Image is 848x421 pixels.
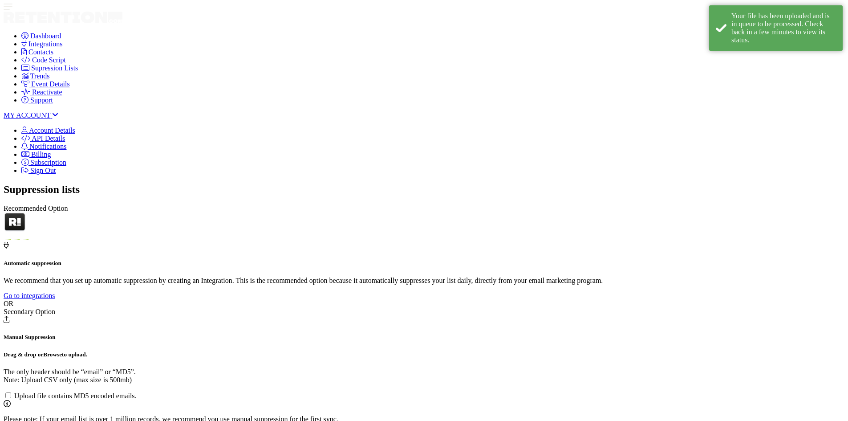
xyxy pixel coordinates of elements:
span: Sign Out [30,167,56,174]
a: Notifications [21,143,67,150]
a: Sign Out [21,167,56,174]
a: MY ACCOUNT [4,111,58,119]
img: integration [4,239,11,240]
span: Reactivate [32,88,62,96]
a: Account Details [21,127,75,134]
span: Account Details [29,127,75,134]
img: Retention [4,213,26,232]
img: Retention.com [4,12,122,23]
span: MY ACCOUNT [4,111,50,119]
a: Event Details [21,80,70,88]
span: Support [30,96,53,104]
p: The only header should be “email” or “MD5”. Note: Upload CSV only (max size is 500mb) [4,368,844,384]
h5: Automatic suppression [4,260,844,267]
a: API Details [21,135,65,142]
span: Contacts [28,48,53,56]
span: Subscription [30,159,66,166]
span: Browse [43,351,62,358]
a: Integrations [21,40,62,48]
p: We recommend that you set up automatic suppression by creating an Integration. This is the recomm... [4,277,844,285]
a: Code Script [21,56,66,64]
span: Supression Lists [31,64,78,72]
h2: Suppression lists [4,184,844,196]
a: Go to integrations [4,292,55,299]
h5: Manual Suppression [4,334,844,341]
input: Upload file contains MD5 encoded emails. [5,392,11,398]
span: Notifications [29,143,67,150]
a: Support [21,96,53,104]
span: Event Details [31,80,70,88]
div: Recommended Option [4,204,844,213]
div: Your file has been uploaded and is in queue to be processed. Check back in a few minutes to view ... [731,12,836,44]
div: OR [4,300,844,308]
div: Secondary Option [4,308,844,316]
a: Subscription [21,159,66,166]
a: Reactivate [21,88,62,96]
span: Trends [30,72,50,80]
span: API Details [32,135,65,142]
img: integration [12,239,20,240]
a: Supression Lists [21,64,78,72]
h5: Drag & drop or to upload. [4,351,844,358]
span: Billing [31,151,51,158]
a: Trends [21,72,50,80]
a: Billing [21,151,51,158]
a: Contacts [21,48,53,56]
span: Integrations [28,40,62,48]
span: Upload file contains MD5 encoded emails. [14,392,137,400]
span: Dashboard [30,32,61,40]
img: integration [21,239,28,240]
a: Dashboard [21,32,61,40]
span: Code Script [32,56,66,64]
